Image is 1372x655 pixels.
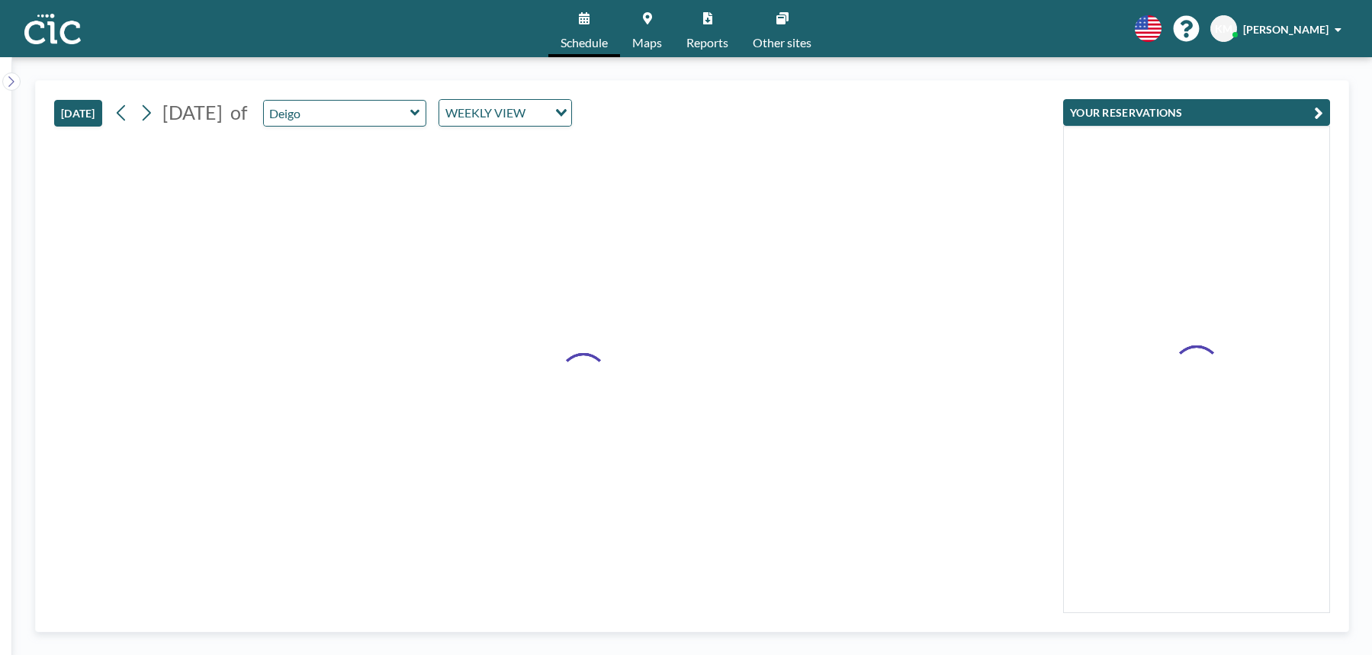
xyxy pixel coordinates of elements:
[442,103,529,123] span: WEEKLY VIEW
[54,100,102,127] button: [DATE]
[230,101,247,124] span: of
[439,100,571,126] div: Search for option
[561,37,608,49] span: Schedule
[24,14,81,44] img: organization-logo
[530,103,546,123] input: Search for option
[1215,22,1232,36] span: KM
[264,101,410,126] input: Deigo
[686,37,728,49] span: Reports
[162,101,223,124] span: [DATE]
[1243,23,1329,36] span: [PERSON_NAME]
[753,37,811,49] span: Other sites
[632,37,662,49] span: Maps
[1063,99,1330,126] button: YOUR RESERVATIONS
